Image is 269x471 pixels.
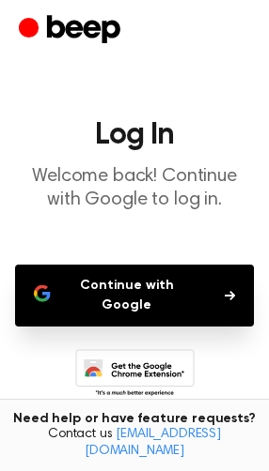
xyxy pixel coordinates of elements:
a: Beep [19,12,125,49]
h1: Log In [15,120,254,150]
p: Welcome back! Continue with Google to log in. [15,165,254,212]
span: Contact us [11,427,258,460]
button: Continue with Google [15,265,254,327]
a: [EMAIL_ADDRESS][DOMAIN_NAME] [85,428,221,458]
